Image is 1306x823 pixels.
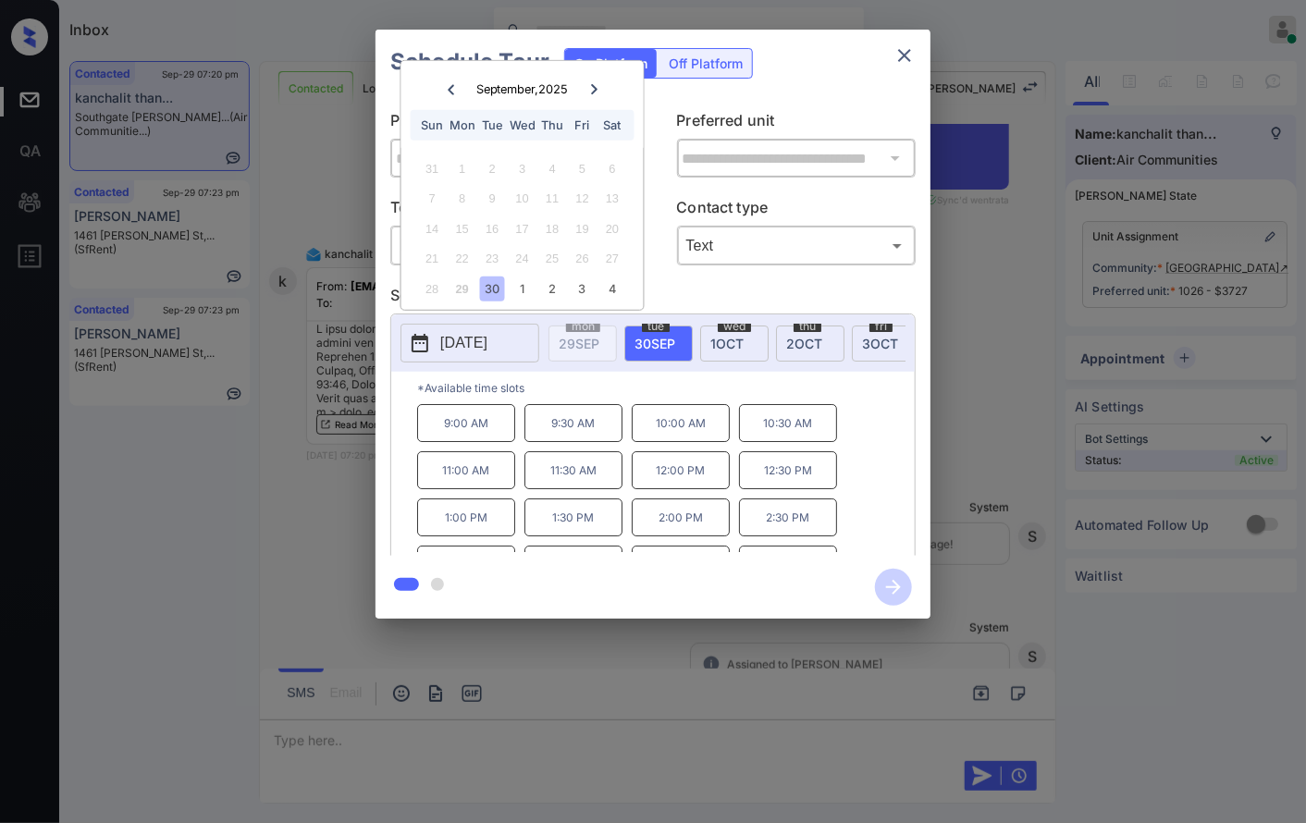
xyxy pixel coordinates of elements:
div: Not available Friday, September 5th, 2025 [570,156,595,181]
div: Sat [599,113,624,138]
div: date-select [700,326,769,362]
div: Choose Saturday, October 4th, 2025 [599,276,624,301]
p: 1:30 PM [524,498,622,536]
div: Not available Tuesday, September 9th, 2025 [480,186,505,211]
div: Off Platform [659,49,752,78]
p: 10:00 AM [632,404,730,442]
div: Not available Monday, September 29th, 2025 [450,276,474,301]
div: date-select [776,326,844,362]
div: Wed [510,113,535,138]
div: Thu [540,113,565,138]
div: Tue [480,113,505,138]
p: Preferred community [390,109,630,139]
button: btn-next [864,563,923,611]
p: Tour type [390,196,630,226]
span: 1 OCT [710,336,744,351]
button: [DATE] [400,324,539,362]
div: Not available Thursday, September 4th, 2025 [540,156,565,181]
div: Not available Friday, September 26th, 2025 [570,246,595,271]
span: 3 OCT [862,336,898,351]
div: Not available Wednesday, September 3rd, 2025 [510,156,535,181]
div: Not available Saturday, September 13th, 2025 [599,186,624,211]
p: *Available time slots [417,372,915,404]
div: Not available Tuesday, September 2nd, 2025 [480,156,505,181]
p: Select slot [390,284,916,313]
div: Fri [570,113,595,138]
div: September , 2025 [476,82,569,96]
span: wed [718,321,751,332]
p: 10:30 AM [739,404,837,442]
p: 3:00 PM [417,546,515,583]
p: 3:30 PM [524,546,622,583]
div: Mon [450,113,474,138]
p: 12:30 PM [739,451,837,489]
div: Sun [420,113,445,138]
span: thu [794,321,821,332]
h2: Schedule Tour [376,30,564,94]
div: Choose Tuesday, September 30th, 2025 [480,276,505,301]
div: Not available Wednesday, September 10th, 2025 [510,186,535,211]
div: date-select [852,326,920,362]
div: Not available Sunday, August 31st, 2025 [420,156,445,181]
div: Not available Monday, September 1st, 2025 [450,156,474,181]
p: [DATE] [440,332,487,354]
div: Not available Tuesday, September 16th, 2025 [480,216,505,241]
p: 12:00 PM [632,451,730,489]
div: On Platform [565,49,657,78]
p: 2:00 PM [632,498,730,536]
span: fri [869,321,893,332]
span: 30 SEP [635,336,675,351]
div: In Person [395,230,625,261]
div: Choose Friday, October 3rd, 2025 [570,276,595,301]
div: Not available Sunday, September 21st, 2025 [420,246,445,271]
div: Text [682,230,912,261]
div: Not available Sunday, September 7th, 2025 [420,186,445,211]
div: Not available Wednesday, September 17th, 2025 [510,216,535,241]
div: Not available Monday, September 8th, 2025 [450,186,474,211]
div: date-select [624,326,693,362]
div: month 2025-09 [407,154,637,303]
div: Not available Sunday, September 14th, 2025 [420,216,445,241]
p: 11:00 AM [417,451,515,489]
div: Not available Thursday, September 25th, 2025 [540,246,565,271]
div: Not available Friday, September 19th, 2025 [570,216,595,241]
p: 4:30 PM [739,546,837,583]
span: tue [642,321,670,332]
div: Not available Tuesday, September 23rd, 2025 [480,246,505,271]
div: Not available Wednesday, September 24th, 2025 [510,246,535,271]
p: 4:00 PM [632,546,730,583]
div: Not available Friday, September 12th, 2025 [570,186,595,211]
div: Not available Monday, September 15th, 2025 [450,216,474,241]
p: Preferred unit [677,109,917,139]
p: 9:30 AM [524,404,622,442]
span: 2 OCT [786,336,822,351]
div: Not available Sunday, September 28th, 2025 [420,276,445,301]
div: Not available Saturday, September 20th, 2025 [599,216,624,241]
div: Choose Wednesday, October 1st, 2025 [510,276,535,301]
div: Choose Thursday, October 2nd, 2025 [540,276,565,301]
button: close [886,37,923,74]
p: 11:30 AM [524,451,622,489]
div: Not available Saturday, September 27th, 2025 [599,246,624,271]
div: Not available Saturday, September 6th, 2025 [599,156,624,181]
p: 1:00 PM [417,498,515,536]
p: 2:30 PM [739,498,837,536]
p: 9:00 AM [417,404,515,442]
p: Contact type [677,196,917,226]
div: Not available Thursday, September 18th, 2025 [540,216,565,241]
div: Not available Monday, September 22nd, 2025 [450,246,474,271]
div: Not available Thursday, September 11th, 2025 [540,186,565,211]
